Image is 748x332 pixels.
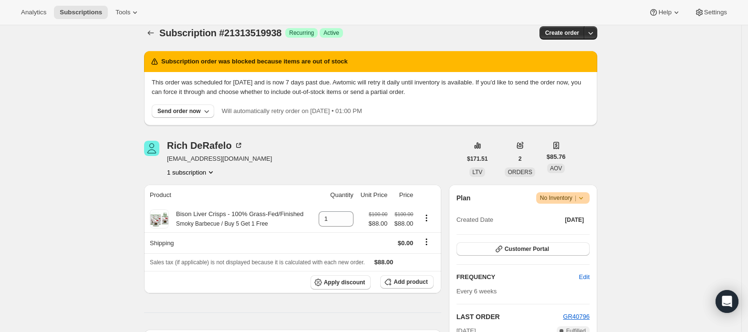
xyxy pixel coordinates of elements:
span: 2 [519,155,522,163]
button: GR40796 [563,312,590,322]
button: Create order [540,26,585,40]
span: Recurring [289,29,314,37]
span: Tools [115,9,130,16]
button: Analytics [15,6,52,19]
a: GR40796 [563,313,590,320]
div: Bison Liver Crisps - 100% Grass-Fed/Finished [169,209,303,228]
span: Settings [704,9,727,16]
h2: Subscription order was blocked because items are out of stock [161,57,348,66]
span: $171.51 [467,155,488,163]
span: Active [323,29,339,37]
th: Quantity [314,185,356,206]
span: [DATE] [565,216,584,224]
span: Customer Portal [505,245,549,253]
p: This order was scheduled for [DATE] and is now 7 days past due. Awtomic will retry it daily until... [152,78,590,97]
span: Sales tax (if applicable) is not displayed because it is calculated with each new order. [150,259,365,266]
th: Product [144,185,314,206]
span: AOV [550,165,562,172]
th: Price [390,185,416,206]
span: LTV [472,169,482,176]
span: Created Date [457,215,493,225]
span: $85.76 [547,152,566,162]
div: Rich DeRafelo [167,141,243,150]
button: Help [643,6,686,19]
small: $100.00 [369,211,387,217]
span: $88.00 [374,259,394,266]
span: No Inventory [540,193,586,203]
span: | [575,194,576,202]
div: Send order now [157,107,201,115]
span: Edit [579,272,590,282]
h2: LAST ORDER [457,312,563,322]
button: Shipping actions [419,237,434,247]
p: Will automatically retry order on [DATE] • 01:00 PM [222,106,362,116]
button: Product actions [167,167,216,177]
h2: Plan [457,193,471,203]
span: Apply discount [324,279,365,286]
button: Subscriptions [54,6,108,19]
th: Shipping [144,232,314,253]
small: $100.00 [395,211,413,217]
button: Apply discount [311,275,371,290]
button: Product actions [419,213,434,223]
button: 2 [513,152,528,166]
div: Open Intercom Messenger [716,290,738,313]
img: product img [150,209,169,228]
span: Rich DeRafelo [144,141,159,156]
button: Edit [573,270,595,285]
span: [EMAIL_ADDRESS][DOMAIN_NAME] [167,154,272,164]
span: $88.00 [393,219,413,228]
span: $0.00 [398,239,414,247]
small: Smoky Barbecue / Buy 5 Get 1 Free [176,220,268,227]
span: ORDERS [508,169,532,176]
button: Subscriptions [144,26,157,40]
th: Unit Price [356,185,390,206]
span: $88.00 [368,219,387,228]
span: Subscription #21313519938 [159,28,281,38]
button: Send order now [152,104,214,118]
span: Subscriptions [60,9,102,16]
span: Every 6 weeks [457,288,497,295]
span: Help [658,9,671,16]
h2: FREQUENCY [457,272,579,282]
button: Add product [380,275,433,289]
span: Analytics [21,9,46,16]
button: Tools [110,6,145,19]
button: Settings [689,6,733,19]
button: [DATE] [559,213,590,227]
button: Customer Portal [457,242,590,256]
span: Add product [394,278,427,286]
button: $171.51 [461,152,493,166]
span: Create order [545,29,579,37]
